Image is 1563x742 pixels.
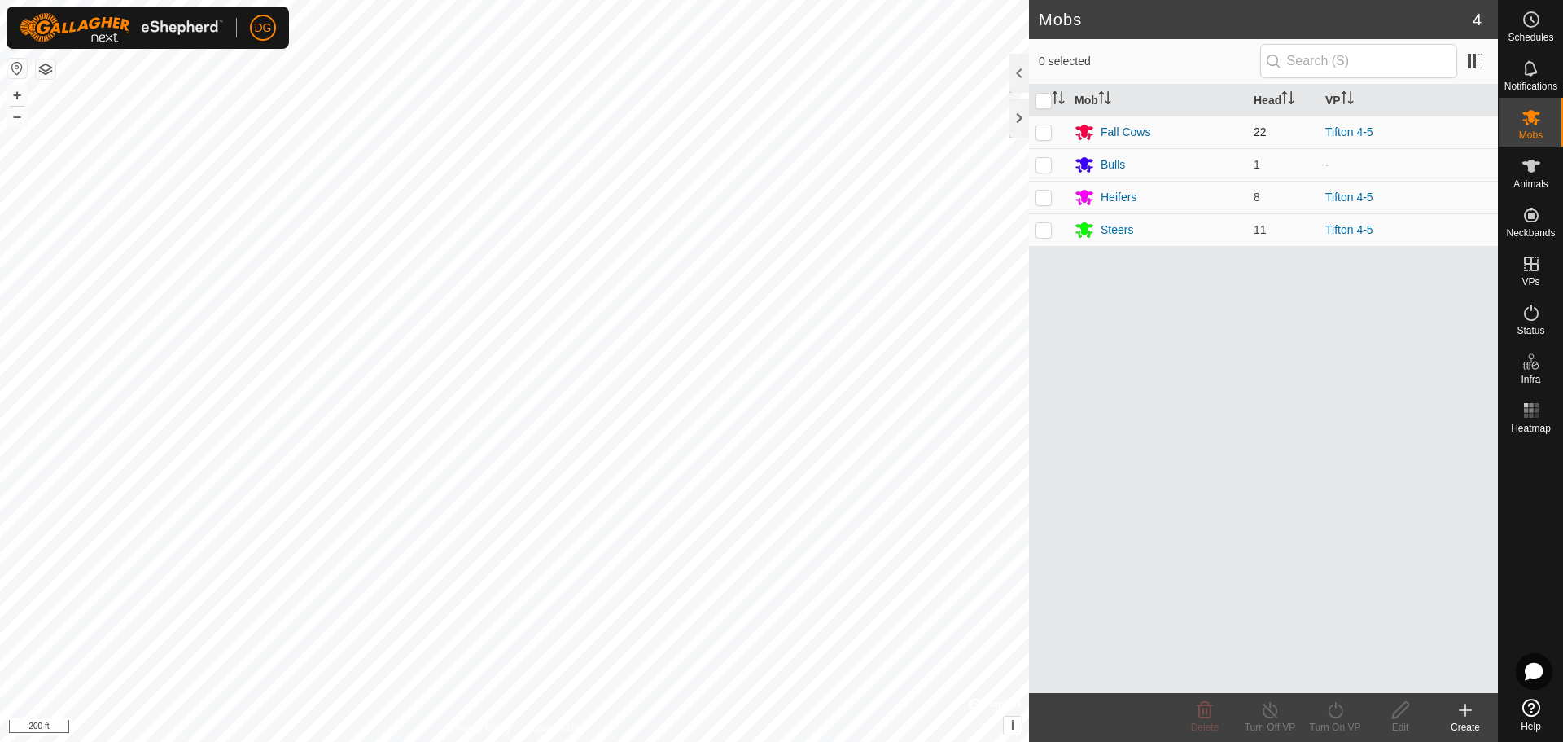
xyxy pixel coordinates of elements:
span: 8 [1254,191,1260,204]
a: Tifton 4-5 [1325,191,1373,204]
span: Heatmap [1511,424,1551,433]
h2: Mobs [1039,10,1473,29]
span: 4 [1473,7,1482,32]
div: Steers [1101,222,1133,239]
span: Infra [1521,375,1540,384]
span: VPs [1521,277,1539,287]
th: Mob [1068,85,1247,116]
button: Reset Map [7,59,27,78]
img: Gallagher Logo [20,13,223,42]
button: + [7,86,27,105]
button: – [7,107,27,126]
a: Privacy Policy [450,721,511,735]
button: i [1004,717,1022,735]
input: Search (S) [1260,44,1457,78]
span: Delete [1191,722,1219,733]
th: Head [1247,85,1319,116]
span: Schedules [1508,33,1553,42]
button: Map Layers [36,59,55,79]
a: Contact Us [531,721,579,735]
span: 0 selected [1039,53,1260,70]
p-sorticon: Activate to sort [1281,94,1294,107]
div: Heifers [1101,189,1136,206]
div: Bulls [1101,156,1125,173]
a: Tifton 4-5 [1325,125,1373,138]
span: 1 [1254,158,1260,171]
span: 22 [1254,125,1267,138]
td: - [1319,148,1498,181]
span: Help [1521,722,1541,731]
div: Edit [1368,720,1433,735]
span: Neckbands [1506,228,1555,238]
span: Notifications [1504,81,1557,91]
p-sorticon: Activate to sort [1052,94,1065,107]
p-sorticon: Activate to sort [1341,94,1354,107]
a: Help [1499,692,1563,738]
span: Mobs [1519,130,1543,140]
span: i [1011,718,1014,732]
span: Animals [1513,179,1548,189]
th: VP [1319,85,1498,116]
span: Status [1517,326,1544,336]
a: Tifton 4-5 [1325,223,1373,236]
div: Turn On VP [1302,720,1368,735]
span: 11 [1254,223,1267,236]
span: DG [255,20,272,37]
div: Fall Cows [1101,124,1150,141]
div: Turn Off VP [1237,720,1302,735]
p-sorticon: Activate to sort [1098,94,1111,107]
div: Create [1433,720,1498,735]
